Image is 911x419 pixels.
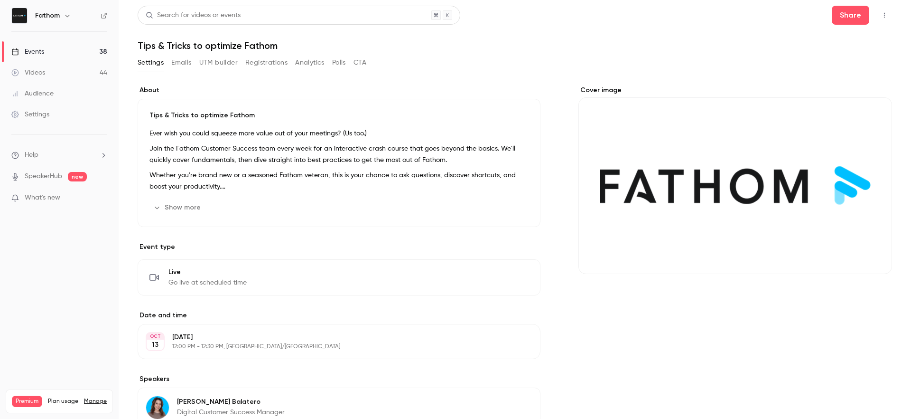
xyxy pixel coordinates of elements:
[171,55,191,70] button: Emails
[25,193,60,203] span: What's new
[11,68,45,77] div: Videos
[172,333,490,342] p: [DATE]
[11,110,49,119] div: Settings
[25,150,38,160] span: Help
[12,8,27,23] img: Fathom
[147,333,164,340] div: OCT
[146,396,169,419] img: Raychel Balatero
[172,343,490,351] p: 12:00 PM - 12:30 PM, [GEOGRAPHIC_DATA]/[GEOGRAPHIC_DATA]
[96,194,107,202] iframe: Noticeable Trigger
[48,398,78,405] span: Plan usage
[146,10,241,20] div: Search for videos or events
[68,172,87,181] span: new
[295,55,325,70] button: Analytics
[84,398,107,405] a: Manage
[578,86,892,95] label: Cover image
[35,11,60,20] h6: Fathom
[152,340,158,350] p: 13
[11,89,54,98] div: Audience
[149,143,529,166] p: Join the Fathom Customer Success team every week for an interactive crash course that goes beyond...
[149,200,206,215] button: Show more
[177,408,285,417] p: Digital Customer Success Manager
[578,86,892,274] section: Cover image
[138,86,540,95] label: About
[138,374,540,384] label: Speakers
[168,267,247,277] span: Live
[138,40,892,51] h1: Tips & Tricks to optimize Fathom
[199,55,238,70] button: UTM builder
[12,396,42,407] span: Premium
[149,128,529,139] p: Ever wish you could squeeze more value out of your meetings? (Us too.)
[332,55,346,70] button: Polls
[149,111,529,120] p: Tips & Tricks to optimize Fathom
[138,311,540,320] label: Date and time
[353,55,366,70] button: CTA
[138,242,540,252] p: Event type
[149,170,529,192] p: Whether you're brand new or a seasoned Fathom veteran, this is your chance to ask questions, disc...
[11,150,107,160] li: help-dropdown-opener
[168,278,247,287] span: Go live at scheduled time
[11,47,44,57] div: Events
[25,171,62,181] a: SpeakerHub
[138,55,164,70] button: Settings
[177,397,285,407] p: [PERSON_NAME] Balatero
[832,6,869,25] button: Share
[245,55,288,70] button: Registrations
